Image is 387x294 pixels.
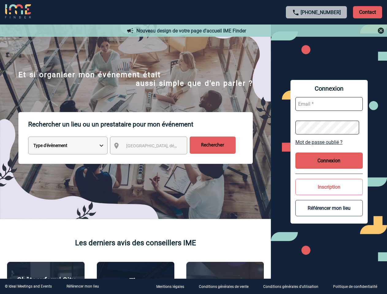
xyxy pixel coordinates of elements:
p: Politique de confidentialité [333,285,377,289]
p: Contact [353,6,382,18]
p: Châteauform' City [GEOGRAPHIC_DATA] [10,276,81,293]
p: Mentions légales [156,285,184,289]
p: Conditions générales de vente [199,285,249,289]
a: Politique de confidentialité [328,284,387,289]
a: Conditions générales d'utilisation [258,284,328,289]
a: Référencer mon lieu [66,284,99,288]
a: Mentions légales [151,284,194,289]
a: Conditions générales de vente [194,284,258,289]
p: Agence 2ISD [204,277,246,286]
div: © Ideal Meetings and Events [5,284,52,288]
p: Conditions générales d'utilisation [263,285,318,289]
p: The [GEOGRAPHIC_DATA] [100,277,171,294]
